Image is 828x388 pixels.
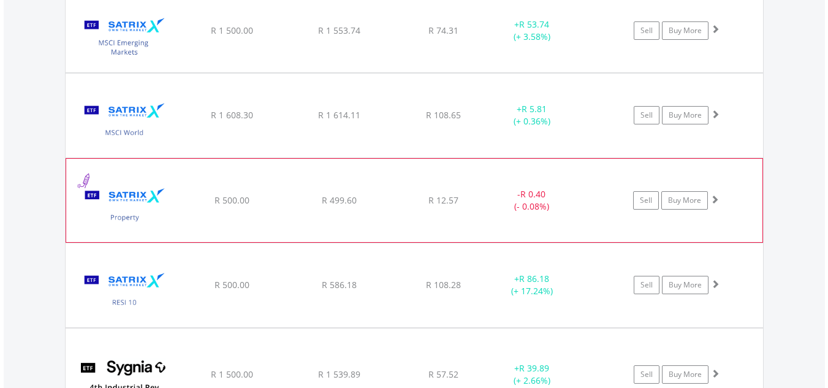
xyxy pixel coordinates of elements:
[72,174,178,239] img: EQU.ZA.STXPRO.png
[322,279,357,291] span: R 586.18
[215,279,249,291] span: R 500.00
[318,25,360,36] span: R 1 553.74
[661,191,708,210] a: Buy More
[662,276,708,294] a: Buy More
[486,103,579,127] div: + (+ 0.36%)
[634,365,659,384] a: Sell
[318,109,360,121] span: R 1 614.11
[519,362,549,374] span: R 39.89
[520,188,545,200] span: R 0.40
[486,362,579,387] div: + (+ 2.66%)
[322,194,357,206] span: R 499.60
[486,273,579,297] div: + (+ 17.24%)
[72,89,177,154] img: EQU.ZA.STXWDM.png
[519,18,549,30] span: R 53.74
[318,368,360,380] span: R 1 539.89
[428,194,458,206] span: R 12.57
[428,368,458,380] span: R 57.52
[211,109,253,121] span: R 1 608.30
[522,103,547,115] span: R 5.81
[662,21,708,40] a: Buy More
[662,106,708,124] a: Buy More
[633,191,659,210] a: Sell
[634,276,659,294] a: Sell
[426,109,461,121] span: R 108.65
[72,4,177,69] img: EQU.ZA.STXEMG.png
[215,194,249,206] span: R 500.00
[634,106,659,124] a: Sell
[486,18,579,43] div: + (+ 3.58%)
[211,25,253,36] span: R 1 500.00
[211,368,253,380] span: R 1 500.00
[72,259,177,324] img: EQU.ZA.STXRES.png
[485,188,577,213] div: - (- 0.08%)
[426,279,461,291] span: R 108.28
[634,21,659,40] a: Sell
[428,25,458,36] span: R 74.31
[519,273,549,284] span: R 86.18
[662,365,708,384] a: Buy More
